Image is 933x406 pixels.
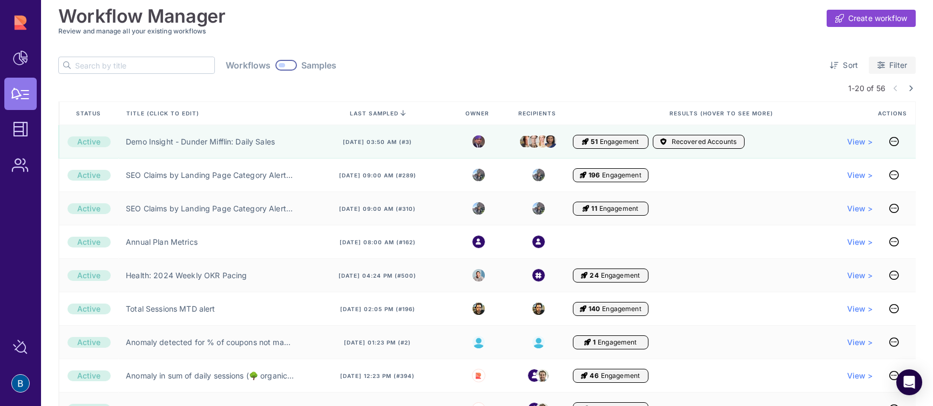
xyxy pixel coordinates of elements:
span: [DATE] 08:00 am (#162) [340,238,416,246]
h3: Review and manage all your existing workflows [58,27,916,35]
a: Total Sessions MTD alert [126,304,215,314]
span: 140 [589,305,600,313]
i: Engagement [582,137,589,146]
a: Annual Plan Metrics [126,237,198,247]
span: Actions [878,109,909,117]
div: Active [67,337,111,348]
i: Engagement [580,171,586,180]
img: 3603401176594_91665fb9f55b94701b13_32.jpg [532,169,545,181]
span: 11 [591,204,597,213]
span: 196 [589,171,600,180]
span: Owner [465,109,491,117]
div: Active [67,370,111,381]
img: 1535454291666_907810eb340aed75b3af_32.jpg [536,369,549,382]
span: [DATE] 02:05 pm (#196) [340,305,415,313]
span: 24 [590,271,598,280]
i: Engagement [584,338,591,347]
input: Search by title [75,57,214,73]
img: 7111394022660_177de20f934574fcd7a5_32.jpg [532,302,545,315]
img: Rupert [475,373,482,379]
img: 29f6a8bc8c4af15cf5f7408962882b0e.jpg [472,336,485,348]
a: View > [847,370,873,381]
span: [DATE] 12:23 pm (#394) [340,372,415,380]
a: Health: 2024 Weekly OKR Pacing [126,270,247,281]
a: View > [847,136,873,147]
span: Filter [889,60,907,71]
img: account-photo [12,375,29,392]
div: Active [67,304,111,314]
span: [DATE] 04:24 pm (#500) [339,272,416,279]
a: Anomaly in sum of daily sessions (🌳 organic search) [126,370,294,381]
a: Anomaly detected for % of coupons not mapped to partner name. [126,337,294,348]
img: angela.jpeg [536,132,549,150]
span: Engagement [601,371,640,380]
img: 5319324584592_ac8861a19d2e7aecaba4_32.jpg [472,269,485,281]
span: Engagement [602,305,641,313]
i: Engagement [581,271,587,280]
span: Results (Hover to see more) [670,109,775,117]
img: kevin.jpeg [520,136,532,147]
div: Active [67,237,111,247]
span: [DATE] 09:00 am (#289) [339,171,416,179]
img: 3603401176594_91665fb9f55b94701b13_32.jpg [532,202,545,215]
span: 1-20 of 56 [848,82,885,94]
span: [DATE] 01:23 pm (#2) [344,339,411,346]
span: Sort [843,60,858,71]
img: 3603401176594_91665fb9f55b94701b13_32.jpg [472,169,485,181]
span: Recipients [518,109,558,117]
img: 3603401176594_91665fb9f55b94701b13_32.jpg [472,202,485,215]
img: 7111394022660_177de20f934574fcd7a5_32.jpg [472,302,485,315]
img: michael.jpeg [472,135,485,148]
span: [DATE] 09:00 am (#310) [339,205,416,212]
div: Active [67,203,111,214]
a: View > [847,337,873,348]
a: View > [847,270,873,281]
span: 51 [591,137,597,146]
span: Engagement [599,204,638,213]
span: Status [76,109,103,117]
span: Engagement [598,338,637,347]
a: SEO Claims by Landing Page Category Alert ([PERSON_NAME]) [126,203,294,214]
i: Engagement [580,305,586,313]
div: Open Intercom Messenger [896,369,922,395]
span: Create workflow [848,13,907,24]
span: Samples [301,60,337,71]
span: Recovered Accounts [672,137,737,146]
img: 29f6a8bc8c4af15cf5f7408962882b0e.jpg [532,336,545,348]
span: 1 [593,338,596,347]
img: dwight.png [528,133,540,150]
span: Title (click to edit) [126,109,201,117]
a: Demo Insight - Dunder Mifflin: Daily Sales [126,136,275,147]
span: Engagement [600,137,639,146]
span: [DATE] 03:50 am (#3) [343,138,412,146]
img: kelly.png [544,133,557,150]
span: 46 [590,371,598,380]
a: View > [847,170,873,181]
i: Engagement [581,371,587,380]
h1: Workflow Manager [58,5,226,27]
a: View > [847,203,873,214]
span: Workflows [226,60,271,71]
a: View > [847,304,873,314]
div: Active [67,170,111,181]
span: Engagement [601,271,640,280]
a: SEO Claims by Landing Page Category Alert (Drop) [126,170,294,181]
span: last sampled [350,110,398,116]
a: View > [847,237,873,247]
div: Active [67,270,111,281]
div: Active [67,136,111,147]
i: Accounts [660,137,667,146]
span: Engagement [602,171,641,180]
i: Engagement [583,204,589,213]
